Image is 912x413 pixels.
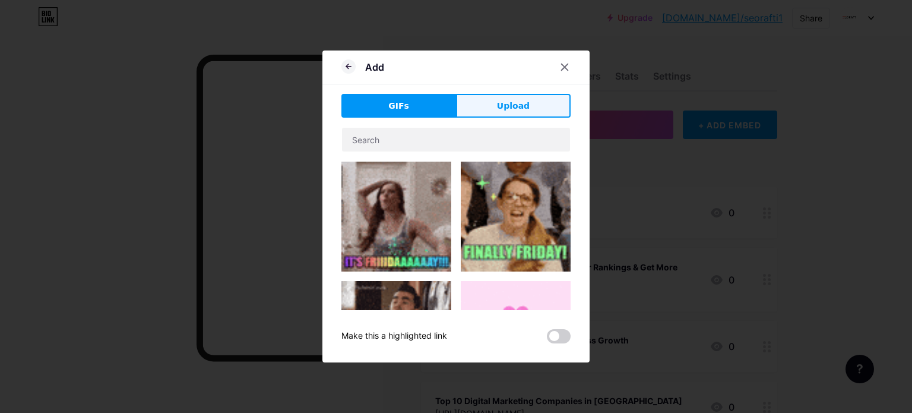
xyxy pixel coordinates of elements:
img: Gihpy [461,162,571,272]
img: Gihpy [341,162,451,272]
div: Make this a highlighted link [341,329,447,343]
input: Search [342,128,570,152]
button: Upload [456,94,571,118]
img: Gihpy [341,281,451,391]
button: GIFs [341,94,456,118]
div: Add [365,60,384,74]
span: Upload [497,100,530,112]
span: GIFs [388,100,409,112]
img: Gihpy [461,281,571,391]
